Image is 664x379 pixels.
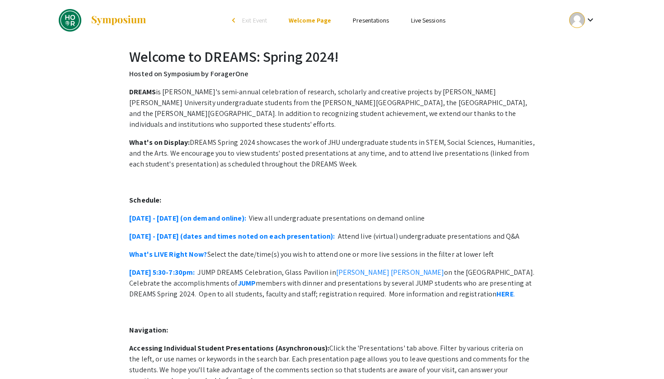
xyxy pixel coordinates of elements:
[129,195,161,205] strong: Schedule:
[59,9,81,32] img: DREAMS: Spring 2024
[232,18,238,23] div: arrow_back_ios
[411,16,445,24] a: Live Sessions
[129,137,534,170] p: DREAMS Spring 2024 showcases the work of JHU undergraduate students in STEM, Social Sciences, Hum...
[129,48,534,65] h2: Welcome to DREAMS: Spring 2024!
[585,14,596,25] mat-icon: Expand account dropdown
[496,289,513,299] strong: HERE
[129,325,168,335] strong: Navigation:
[129,69,534,79] p: Hosted on Symposium by ForagerOne
[129,267,534,300] p: JUMP DREAMS Celebration, Glass Pavilion in on the [GEOGRAPHIC_DATA]. Celebrate the accomplishment...
[496,289,515,299] a: HERE.
[242,16,267,24] span: Exit Event
[129,231,335,241] a: [DATE] - [DATE] (dates and times noted on each presentation):
[238,278,256,288] a: JUMP
[336,268,444,277] a: [PERSON_NAME] [PERSON_NAME]
[129,249,534,260] p: Select the date/time(s) you wish to attend one or more live sessions in the filter at lower left
[90,15,147,26] img: Symposium by ForagerOne
[129,268,195,277] a: [DATE] 5:30-7:30pm:
[289,16,331,24] a: Welcome Page
[353,16,389,24] a: Presentations
[560,10,605,30] button: Expand account dropdown
[7,338,38,372] iframe: Chat
[59,9,147,32] a: DREAMS: Spring 2024
[129,343,329,353] strong: Accessing Individual Student Presentations (Asynchronous):
[129,138,190,147] strong: What's on Display:
[129,213,246,223] a: [DATE] - [DATE] (on demand online):
[129,250,207,259] a: What's LIVE Right Now?
[129,213,534,224] p: View all undergraduate presentations on demand online
[129,87,534,130] p: is [PERSON_NAME]'s semi-annual celebration of research, scholarly and creative projects by [PERSO...
[129,87,156,97] strong: DREAMS
[129,231,534,242] p: Attend live (virtual) undergraduate presentations and Q&A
